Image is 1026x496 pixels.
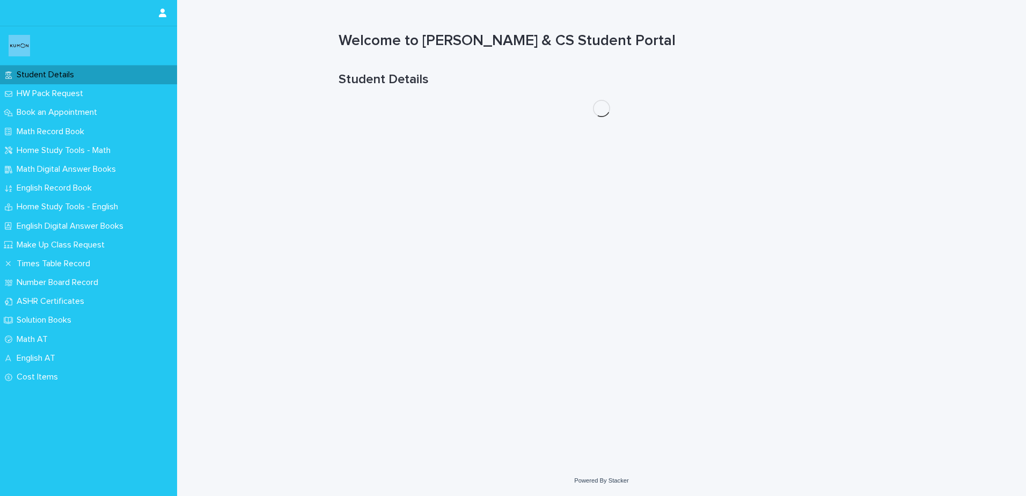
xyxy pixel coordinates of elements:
[12,259,99,269] p: Times Table Record
[12,107,106,118] p: Book an Appointment
[12,315,80,325] p: Solution Books
[12,183,100,193] p: English Record Book
[339,72,864,87] h1: Student Details
[12,145,119,156] p: Home Study Tools - Math
[12,70,83,80] p: Student Details
[12,278,107,288] p: Number Board Record
[574,477,628,484] a: Powered By Stacker
[12,334,56,345] p: Math AT
[12,127,93,137] p: Math Record Book
[12,202,127,212] p: Home Study Tools - English
[12,240,113,250] p: Make Up Class Request
[12,296,93,307] p: ASHR Certificates
[12,372,67,382] p: Cost Items
[339,32,864,50] h1: Welcome to [PERSON_NAME] & CS Student Portal
[12,89,92,99] p: HW Pack Request
[12,353,64,363] p: English AT
[9,35,30,56] img: o6XkwfS7S2qhyeB9lxyF
[12,221,132,231] p: English Digital Answer Books
[12,164,124,174] p: Math Digital Answer Books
